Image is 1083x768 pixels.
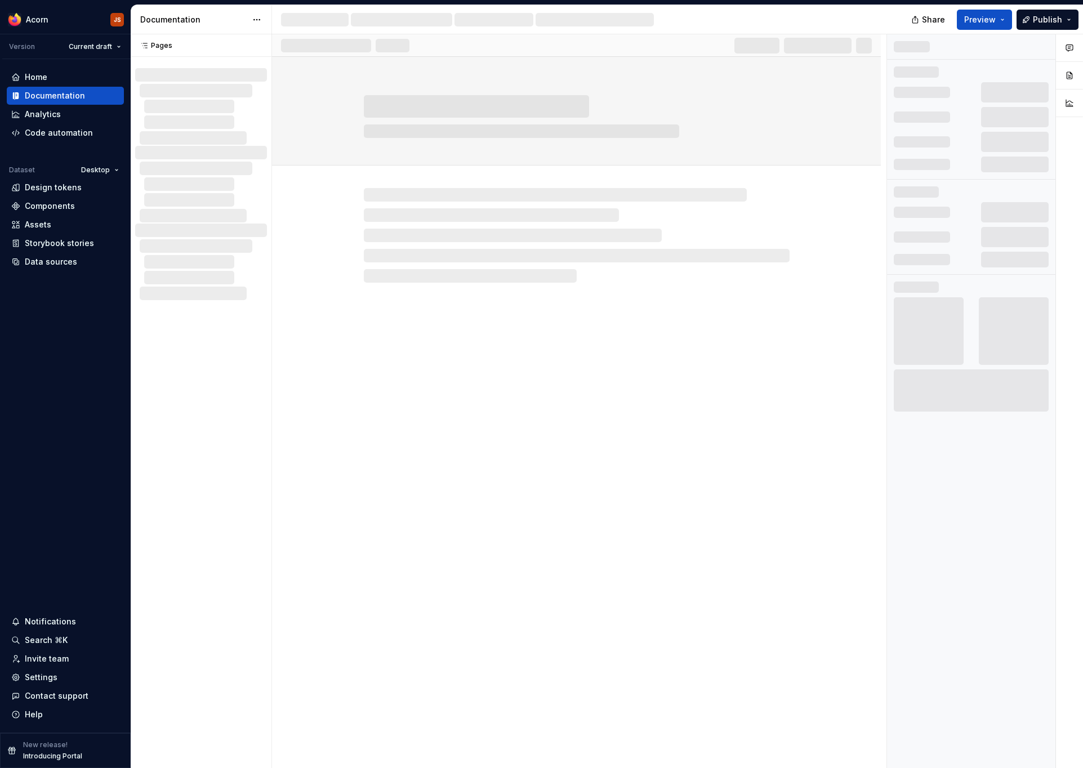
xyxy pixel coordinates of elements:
[9,42,35,51] div: Version
[64,39,126,55] button: Current draft
[135,41,172,50] div: Pages
[7,650,124,668] a: Invite team
[7,668,124,686] a: Settings
[7,105,124,123] a: Analytics
[1017,10,1078,30] button: Publish
[2,7,128,32] button: AcornJS
[906,10,952,30] button: Share
[7,216,124,234] a: Assets
[7,706,124,724] button: Help
[25,72,47,83] div: Home
[140,14,247,25] div: Documentation
[81,166,110,175] span: Desktop
[964,14,996,25] span: Preview
[7,253,124,271] a: Data sources
[7,234,124,252] a: Storybook stories
[25,219,51,230] div: Assets
[23,752,82,761] p: Introducing Portal
[25,90,85,101] div: Documentation
[7,197,124,215] a: Components
[26,14,48,25] div: Acorn
[25,238,94,249] div: Storybook stories
[25,709,43,720] div: Help
[1033,14,1062,25] span: Publish
[69,42,112,51] span: Current draft
[7,87,124,105] a: Documentation
[114,15,121,24] div: JS
[76,162,124,178] button: Desktop
[25,200,75,212] div: Components
[25,127,93,139] div: Code automation
[23,740,68,749] p: New release!
[7,613,124,631] button: Notifications
[957,10,1012,30] button: Preview
[25,256,77,267] div: Data sources
[7,68,124,86] a: Home
[7,687,124,705] button: Contact support
[25,653,69,664] div: Invite team
[7,178,124,197] a: Design tokens
[25,690,88,702] div: Contact support
[25,635,68,646] div: Search ⌘K
[922,14,945,25] span: Share
[25,182,82,193] div: Design tokens
[8,13,21,26] img: 894890ef-b4b9-4142-abf4-a08b65caed53.png
[7,631,124,649] button: Search ⌘K
[25,616,76,627] div: Notifications
[9,166,35,175] div: Dataset
[25,672,57,683] div: Settings
[7,124,124,142] a: Code automation
[25,109,61,120] div: Analytics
